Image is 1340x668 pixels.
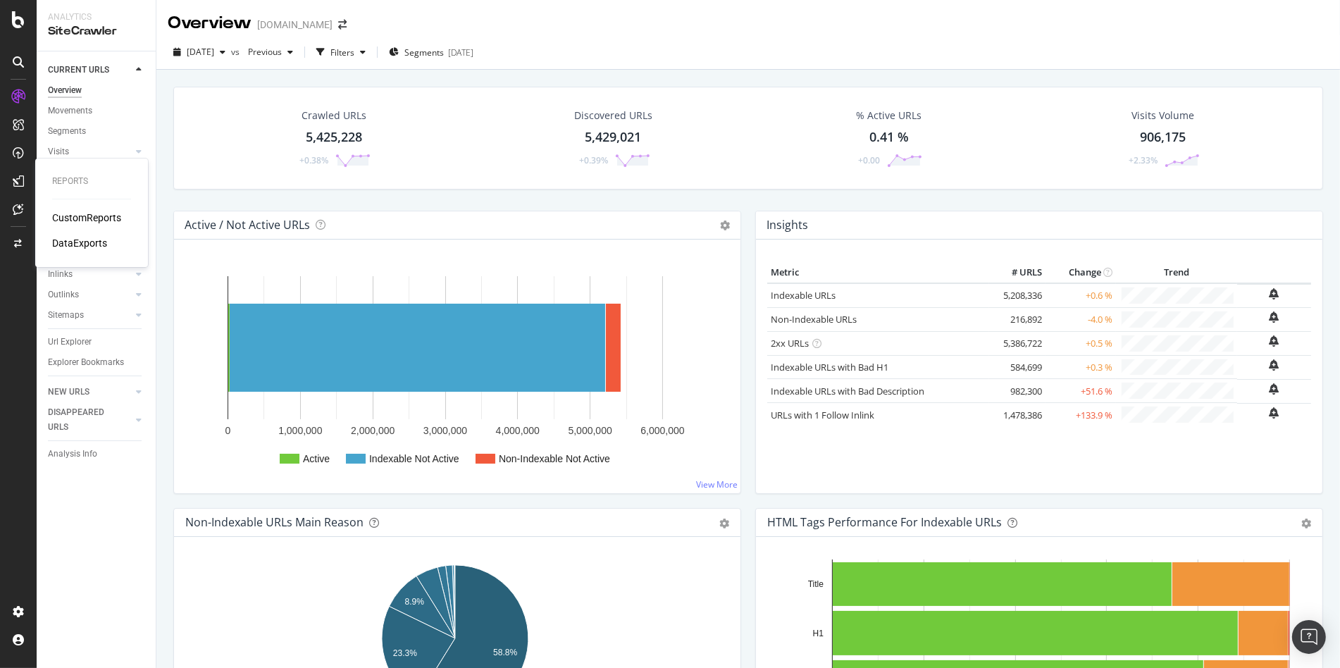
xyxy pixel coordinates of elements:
div: Explorer Bookmarks [48,355,124,370]
div: arrow-right-arrow-left [338,20,347,30]
svg: A chart. [185,262,730,482]
td: 1,478,386 [989,403,1046,426]
button: [DATE] [168,41,231,63]
text: Active [303,453,330,464]
div: Overview [168,11,252,35]
text: 1,000,000 [278,425,322,436]
text: 6,000,000 [640,425,684,436]
a: Indexable URLs with Bad H1 [771,361,888,373]
a: Sitemaps [48,308,132,323]
i: Options [720,221,730,230]
th: Change [1046,262,1116,283]
div: gear [1301,519,1311,528]
button: Filters [311,41,371,63]
div: Reports [52,175,131,187]
div: +2.33% [1129,154,1158,166]
div: Segments [48,124,86,139]
text: Non-Indexable Not Active [499,453,610,464]
th: Metric [767,262,989,283]
div: 5,429,021 [585,128,641,147]
text: 2,000,000 [351,425,395,436]
text: Title [808,579,824,589]
text: 5,000,000 [569,425,612,436]
td: -4.0 % [1046,307,1116,331]
div: bell-plus [1270,335,1279,347]
text: 0 [225,425,231,436]
div: Visits Volume [1131,109,1194,123]
div: Visits [48,144,69,159]
div: Analysis Info [48,447,97,462]
a: Outlinks [48,287,132,302]
td: 584,699 [989,355,1046,379]
div: Filters [330,47,354,58]
div: Crawled URLs [302,109,366,123]
a: DISAPPEARED URLS [48,405,132,435]
th: # URLS [989,262,1046,283]
text: 58.8% [493,648,517,657]
a: Explorer Bookmarks [48,355,146,370]
div: DISAPPEARED URLS [48,405,119,435]
a: Segments [48,124,146,139]
div: Url Explorer [48,335,92,350]
td: 216,892 [989,307,1046,331]
a: DataExports [52,236,107,250]
a: Indexable URLs with Bad Description [771,385,924,397]
div: +0.39% [579,154,608,166]
span: 2025 Aug. 14th [187,46,214,58]
td: +133.9 % [1046,403,1116,426]
button: Previous [242,41,299,63]
button: Segments[DATE] [383,41,479,63]
td: 5,208,336 [989,283,1046,307]
a: URLs with 1 Follow Inlink [771,409,874,421]
a: 2xx URLs [771,337,809,350]
text: 4,000,000 [496,425,540,436]
td: 982,300 [989,379,1046,403]
a: NEW URLS [48,385,132,400]
div: % Active URLs [856,109,922,123]
span: vs [231,46,242,58]
div: Sitemaps [48,308,84,323]
div: Non-Indexable URLs Main Reason [185,515,364,529]
div: 5,425,228 [306,128,362,147]
div: SiteCrawler [48,23,144,39]
text: Indexable Not Active [369,453,459,464]
td: +0.5 % [1046,331,1116,355]
div: gear [719,519,729,528]
text: 23.3% [393,648,417,658]
div: HTML Tags Performance for Indexable URLs [767,515,1002,529]
a: Non-Indexable URLs [771,313,857,326]
div: Movements [48,104,92,118]
div: NEW URLS [48,385,89,400]
div: +0.00 [858,154,880,166]
td: +51.6 % [1046,379,1116,403]
div: 0.41 % [869,128,909,147]
div: [DATE] [448,47,473,58]
div: Outlinks [48,287,79,302]
div: Analytics [48,11,144,23]
div: Inlinks [48,267,73,282]
a: Analysis Info [48,447,146,462]
text: H1 [813,629,824,638]
text: 8.9% [405,597,425,607]
a: CustomReports [52,211,121,225]
div: Overview [48,83,82,98]
div: [DOMAIN_NAME] [257,18,333,32]
div: CURRENT URLS [48,63,109,78]
h4: Insights [767,216,808,235]
div: Discovered URLs [574,109,652,123]
div: +0.38% [299,154,328,166]
div: bell-plus [1270,407,1279,419]
h4: Active / Not Active URLs [185,216,310,235]
a: View More [696,478,738,490]
div: 906,175 [1140,128,1186,147]
div: bell-plus [1270,288,1279,299]
div: bell-plus [1270,383,1279,395]
a: Url Explorer [48,335,146,350]
td: +0.3 % [1046,355,1116,379]
a: CURRENT URLS [48,63,132,78]
div: Open Intercom Messenger [1292,620,1326,654]
th: Trend [1116,262,1237,283]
